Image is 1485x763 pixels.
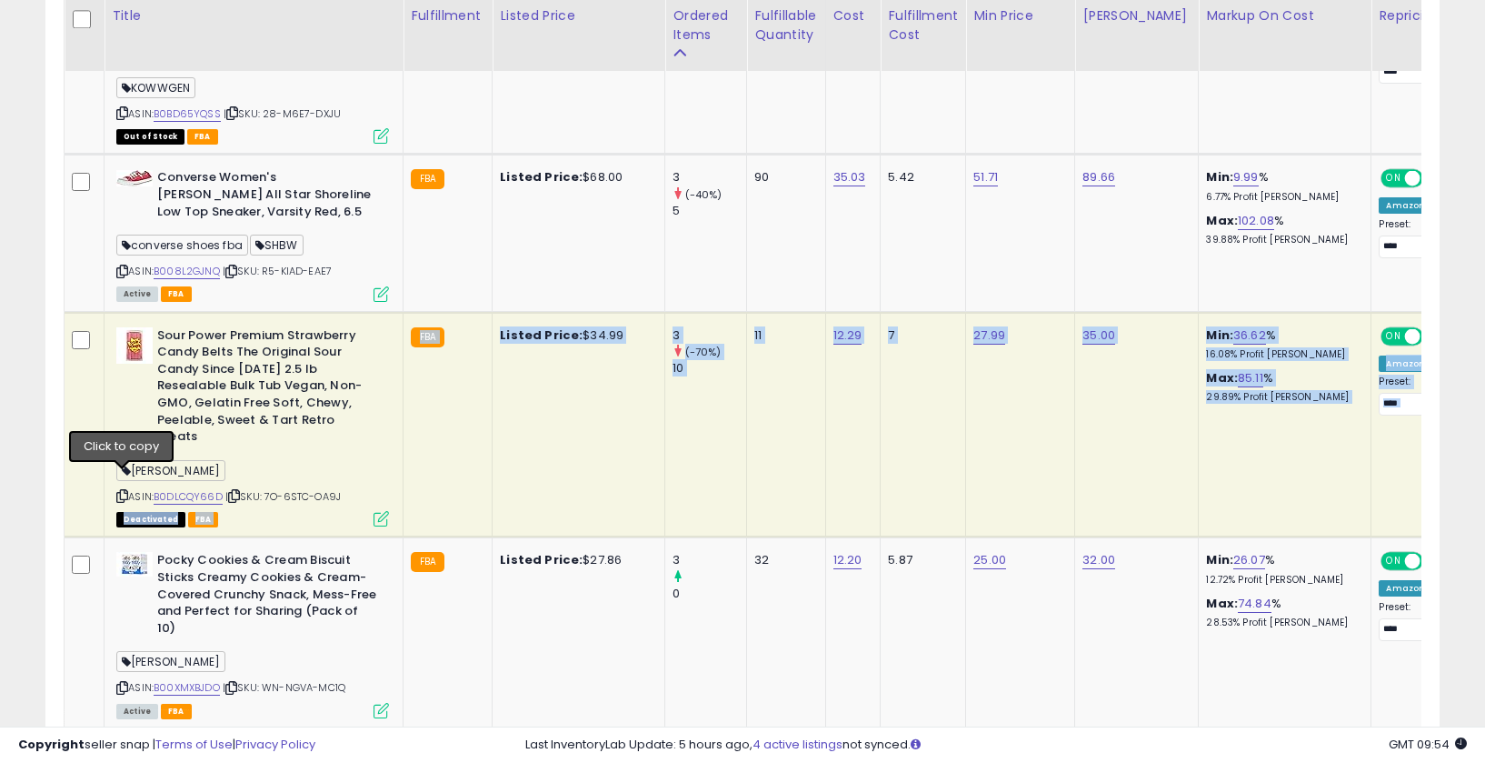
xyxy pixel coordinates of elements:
[411,552,444,572] small: FBA
[685,345,722,359] small: (-70%)
[1420,328,1450,344] span: OFF
[1206,169,1357,203] div: %
[1379,376,1442,417] div: Preset:
[157,327,378,450] b: Sour Power Premium Strawberry Candy Belts The Original Sour Candy Since [DATE] 2.5 lb Resealable ...
[1206,327,1357,361] div: %
[754,552,811,568] div: 32
[673,203,746,219] div: 5
[116,77,195,98] span: KOWWGEN
[161,704,192,719] span: FBA
[1420,171,1450,186] span: OFF
[157,552,378,641] b: Pocky Cookies & Cream Biscuit Sticks Creamy Cookies & Cream-Covered Crunchy Snack, Mess-Free and ...
[1206,234,1357,246] p: 39.88% Profit [PERSON_NAME]
[1206,391,1357,404] p: 29.89% Profit [PERSON_NAME]
[754,327,811,344] div: 11
[1206,212,1238,229] b: Max:
[116,512,185,527] span: All listings that are unavailable for purchase on Amazon for any reason other than out-of-stock
[188,512,219,527] span: FBA
[1383,554,1406,569] span: ON
[1233,168,1259,186] a: 9.99
[1206,370,1357,404] div: %
[1389,736,1467,753] span: 2025-08-14 09:54 GMT
[1206,348,1357,361] p: 16.08% Profit [PERSON_NAME]
[116,552,153,577] img: 515tNKcV1PL._SL40_.jpg
[1379,601,1442,642] div: Preset:
[1206,191,1357,204] p: 6.77% Profit [PERSON_NAME]
[1082,168,1115,186] a: 89.66
[161,286,192,302] span: FBA
[973,6,1067,25] div: Min Price
[1238,369,1263,387] a: 85.11
[411,169,444,189] small: FBA
[1383,328,1406,344] span: ON
[973,168,998,186] a: 51.71
[833,551,862,569] a: 12.20
[223,680,345,695] span: | SKU: WN-NGVA-MC1Q
[154,680,220,696] a: B00XMXBJDO
[1233,326,1266,345] a: 36.62
[673,6,739,45] div: Ordered Items
[1082,551,1115,569] a: 32.00
[1082,6,1191,25] div: [PERSON_NAME]
[500,552,651,568] div: $27.86
[235,736,315,753] a: Privacy Policy
[225,489,341,504] span: | SKU: 7O-6STC-OA9J
[673,327,746,344] div: 3
[154,489,223,505] a: B0DLCQY66D
[116,327,389,526] div: ASIN:
[116,286,158,302] span: All listings currently available for purchase on Amazon
[1206,574,1357,587] p: 12.72% Profit [PERSON_NAME]
[973,326,1005,345] a: 27.99
[752,736,842,753] a: 4 active listings
[1082,326,1115,345] a: 35.00
[754,6,817,45] div: Fulfillable Quantity
[833,6,873,25] div: Cost
[1379,218,1442,259] div: Preset:
[116,170,153,186] img: 41Cnff-p9sL._SL40_.jpg
[754,169,811,186] div: 90
[1206,168,1233,186] b: Min:
[525,737,1467,754] div: Last InventoryLab Update: 5 hours ago, not synced.
[1206,6,1363,25] div: Markup on Cost
[673,586,746,602] div: 0
[224,106,341,121] span: | SKU: 28-M6E7-DXJU
[155,736,233,753] a: Terms of Use
[116,129,184,145] span: All listings that are currently out of stock and unavailable for purchase on Amazon
[888,327,952,344] div: 7
[1206,551,1233,568] b: Min:
[500,168,583,186] b: Listed Price:
[1206,326,1233,344] b: Min:
[833,326,862,345] a: 12.29
[18,737,315,754] div: seller snap | |
[500,169,651,186] div: $68.00
[500,551,583,568] b: Listed Price:
[1206,617,1357,629] p: 28.53% Profit [PERSON_NAME]
[223,264,332,278] span: | SKU: R5-KIAD-EAE7
[1379,580,1442,597] div: Amazon AI
[250,235,304,256] span: SHBW
[685,187,723,202] small: (-40%)
[888,552,952,568] div: 5.87
[1420,554,1450,569] span: OFF
[1379,6,1449,25] div: Repricing
[888,6,958,45] div: Fulfillment Cost
[116,169,389,299] div: ASIN:
[411,327,444,347] small: FBA
[888,169,952,186] div: 5.42
[157,169,378,225] b: Converse Women's [PERSON_NAME] All Star Shoreline Low Top Sneaker, Varsity Red, 6.5
[1206,596,1357,629] div: %
[18,736,85,753] strong: Copyright
[116,704,158,719] span: All listings currently available for purchase on Amazon
[1379,356,1442,372] div: Amazon AI
[500,326,583,344] b: Listed Price:
[500,327,651,344] div: $34.99
[116,651,225,672] span: [PERSON_NAME]
[154,106,221,122] a: B0BD65YQSS
[112,6,395,25] div: Title
[673,169,746,186] div: 3
[1206,213,1357,246] div: %
[1238,595,1271,613] a: 74.84
[187,129,218,145] span: FBA
[116,460,225,481] span: [PERSON_NAME]
[1206,369,1238,387] b: Max:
